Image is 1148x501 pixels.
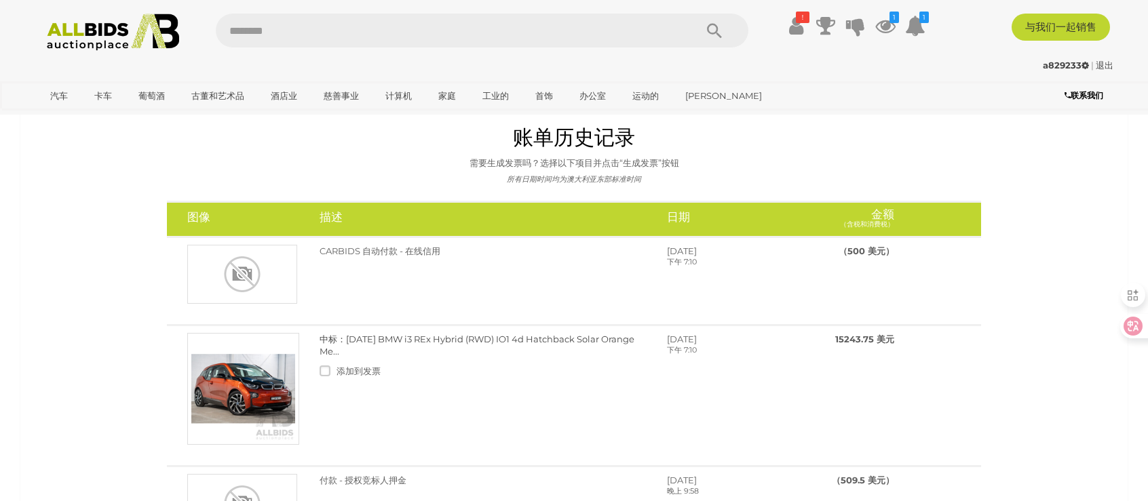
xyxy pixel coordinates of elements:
font: 慈善事业 [324,90,359,101]
font: 与我们一起销售 [1025,20,1096,33]
font: 联系我们 [1071,90,1103,100]
a: 家庭 [429,85,465,107]
font: 日期 [667,210,690,224]
a: 联系我们 [1065,88,1107,103]
font: 酒店业 [271,90,297,101]
a: 办公室 [571,85,615,107]
font: 首饰 [535,90,553,101]
font: 办公室 [579,90,606,101]
font: [DATE] [667,475,697,485]
a: 慈善事业 [315,85,368,107]
a: 汽车 [41,85,77,107]
font: 家庭 [438,90,456,101]
font: 汽车 [50,90,68,101]
a: 1 [875,14,896,38]
font: （509.5 美元） [832,475,894,485]
font: 运动的 [632,90,659,101]
a: [PERSON_NAME] [676,85,771,107]
font: （500 美元） [839,245,894,256]
font: [DATE] [667,334,697,344]
font: CARBIDS 自动付款 - 在线信用 [320,245,440,256]
font: ！ [799,13,806,22]
font: 15243.75 美元 [835,334,894,344]
font: 下午 7:10 [667,345,697,355]
font: [DATE] [667,245,697,256]
a: 退出 [1096,60,1113,71]
img: 中标：2015 年 5 月 BMW i3 REx Hybrid (RWD) IO1 4d Hatchback Solar Orange Me... [187,333,299,445]
button: 搜索 [681,14,748,47]
font: （含税和消费税） [840,220,894,228]
font: a829233 [1043,60,1082,71]
font: 需要生成发票吗？选择以下项目并点击“生成发票”按钮 [470,157,679,168]
img: CARBIDS 自动付款 - 在线信用 [187,245,297,304]
font: 计算机 [385,90,412,101]
a: 与我们一起销售 [1012,14,1110,41]
a: 中标：[DATE] BMW i3 REx Hybrid (RWD) IO1 4d Hatchback Solar Orange Me... [320,334,634,357]
font: 古董和艺术品 [191,90,244,101]
font: 1 [893,13,896,22]
font: 图像 [187,210,210,224]
font: 描述 [320,210,343,224]
font: 下午 7:10 [667,257,697,266]
font: 葡萄酒 [138,90,165,101]
img: Allbids.com.au [39,14,187,51]
a: 1 [905,14,925,38]
a: 古董和艺术品 [183,85,253,107]
a: 工业的 [474,85,518,107]
a: 首饰 [527,85,562,107]
font: | [1091,60,1094,71]
a: 卡车 [85,85,121,107]
font: 晚上 9:58 [667,486,699,496]
font: 付款 - 授权竞标人押金 [320,475,406,485]
font: [PERSON_NAME] [685,90,762,101]
a: ！ [786,14,806,38]
font: 添加到发票 [337,365,381,376]
font: 所有日期时间均为澳大利亚东部标准时间 [507,175,641,184]
a: a829233 [1043,60,1091,71]
a: 葡萄酒 [130,85,174,107]
font: 卡车 [94,90,112,101]
a: 计算机 [377,85,421,107]
a: 运动的 [624,85,668,107]
a: 酒店业 [262,85,306,107]
font: 1 [923,13,925,22]
font: 金额 [871,207,894,221]
font: 工业的 [482,90,509,101]
font: 账单历史记录 [513,125,635,150]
